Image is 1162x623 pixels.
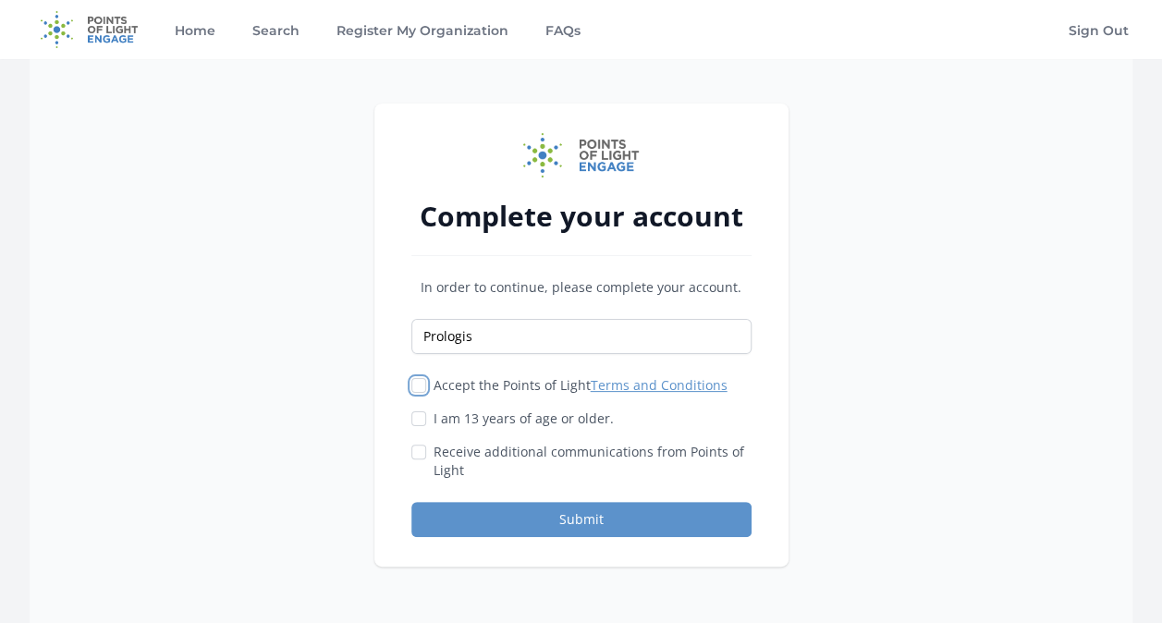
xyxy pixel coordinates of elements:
a: Terms and Conditions [591,376,728,394]
label: Receive additional communications from Points of Light [434,443,752,480]
img: Points of Light Engage logo [523,133,640,177]
button: Submit [411,502,752,537]
h2: Complete your account [411,200,752,233]
input: Name [411,319,752,354]
label: I am 13 years of age or older. [434,409,614,428]
label: Accept the Points of Light [434,376,728,395]
p: In order to continue, please complete your account. [411,278,752,297]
